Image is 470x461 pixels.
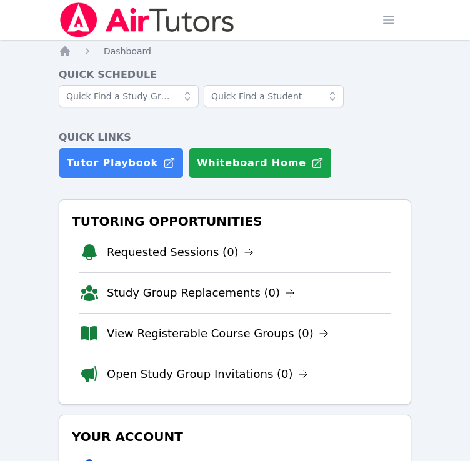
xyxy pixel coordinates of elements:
[104,45,151,57] a: Dashboard
[107,284,295,302] a: Study Group Replacements (0)
[107,365,308,383] a: Open Study Group Invitations (0)
[69,425,401,448] h3: Your Account
[59,147,184,179] a: Tutor Playbook
[59,85,199,107] input: Quick Find a Study Group
[59,2,236,37] img: Air Tutors
[104,46,151,56] span: Dashboard
[189,147,332,179] button: Whiteboard Home
[59,45,411,57] nav: Breadcrumb
[59,130,411,145] h4: Quick Links
[107,244,254,261] a: Requested Sessions (0)
[204,85,344,107] input: Quick Find a Student
[69,210,401,232] h3: Tutoring Opportunities
[59,67,411,82] h4: Quick Schedule
[107,325,329,342] a: View Registerable Course Groups (0)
